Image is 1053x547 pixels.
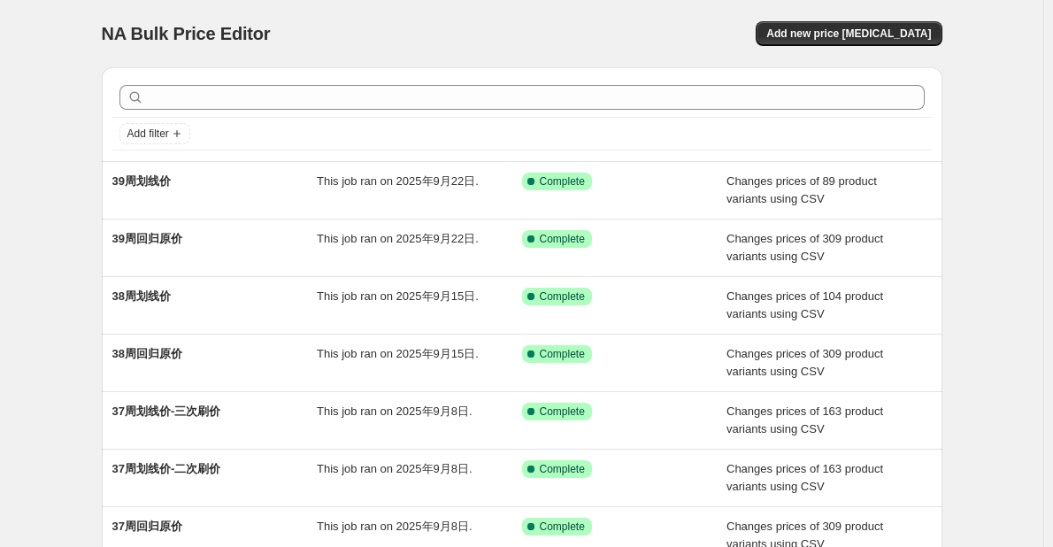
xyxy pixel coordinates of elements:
span: Changes prices of 163 product variants using CSV [726,462,883,493]
button: Add filter [119,123,190,144]
button: Add new price [MEDICAL_DATA] [756,21,942,46]
span: Add filter [127,127,169,141]
span: 39周回归原价 [112,232,182,245]
span: 38周划线价 [112,289,171,303]
span: This job ran on 2025年9月8日. [317,404,473,418]
span: Complete [540,347,585,361]
span: Changes prices of 309 product variants using CSV [726,347,883,378]
span: This job ran on 2025年9月8日. [317,520,473,533]
span: Changes prices of 89 product variants using CSV [726,174,877,205]
span: Complete [540,289,585,304]
span: Complete [540,232,585,246]
span: 37周划线价-二次刷价 [112,462,221,475]
span: This job ran on 2025年9月8日. [317,462,473,475]
span: This job ran on 2025年9月15日. [317,347,479,360]
span: This job ran on 2025年9月15日. [317,289,479,303]
span: Add new price [MEDICAL_DATA] [766,27,931,41]
span: This job ran on 2025年9月22日. [317,174,479,188]
span: 37周划线价-三次刷价 [112,404,221,418]
span: Complete [540,404,585,419]
span: Complete [540,174,585,189]
span: Changes prices of 309 product variants using CSV [726,232,883,263]
span: 38周回归原价 [112,347,182,360]
span: 39周划线价 [112,174,171,188]
span: This job ran on 2025年9月22日. [317,232,479,245]
span: Complete [540,520,585,534]
span: 37周回归原价 [112,520,182,533]
span: Complete [540,462,585,476]
span: Changes prices of 163 product variants using CSV [726,404,883,435]
span: NA Bulk Price Editor [102,24,271,43]
span: Changes prices of 104 product variants using CSV [726,289,883,320]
